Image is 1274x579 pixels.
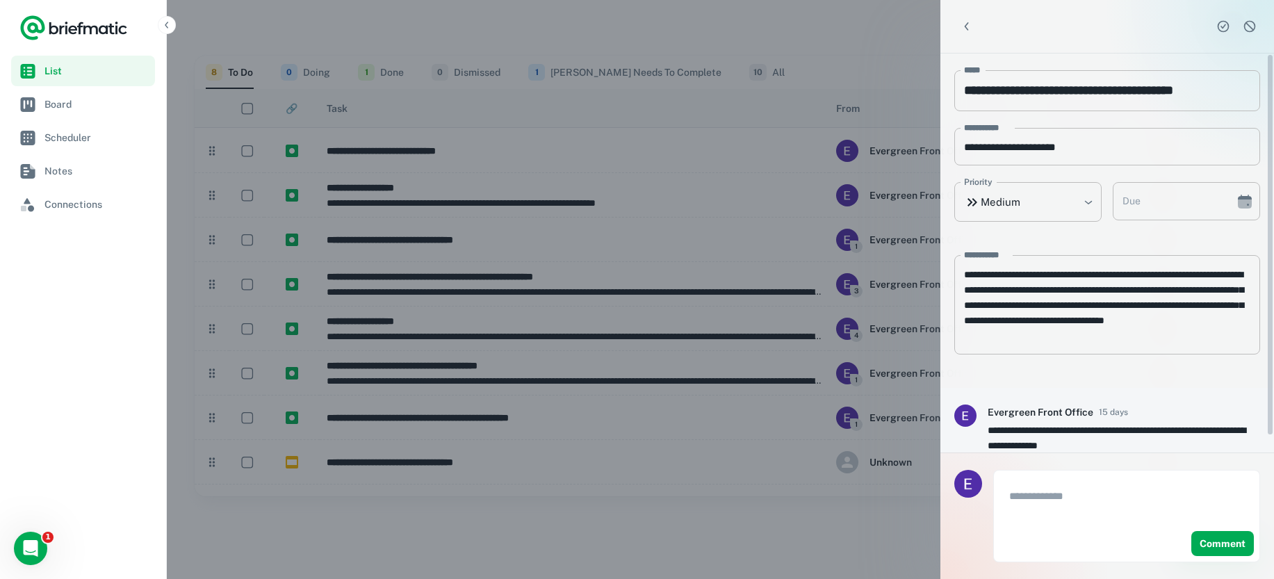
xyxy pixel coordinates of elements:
[11,56,155,86] a: List
[1213,16,1234,37] button: Complete task
[988,405,1093,420] h6: Evergreen Front Office
[44,130,149,145] span: Scheduler
[954,182,1102,222] div: Medium
[1099,406,1128,418] span: 15 days
[42,532,54,543] span: 1
[44,97,149,112] span: Board
[19,14,128,42] a: Logo
[11,189,155,220] a: Connections
[44,197,149,212] span: Connections
[940,54,1274,452] div: scrollable content
[954,14,979,39] button: Back
[1239,16,1260,37] button: Dismiss task
[1231,188,1259,215] button: Choose date
[14,532,47,565] iframe: Intercom live chat
[44,163,149,179] span: Notes
[1191,531,1254,556] button: Comment
[964,176,993,188] label: Priority
[44,63,149,79] span: List
[954,405,977,427] img: ACg8ocKEnd85GMpc7C0H8eBAdxUFF5FG9_b1NjbhyUUEuV6RlVZoOA=s96-c
[11,89,155,120] a: Board
[11,122,155,153] a: Scheduler
[11,156,155,186] a: Notes
[954,470,982,498] img: Evergreen Front Office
